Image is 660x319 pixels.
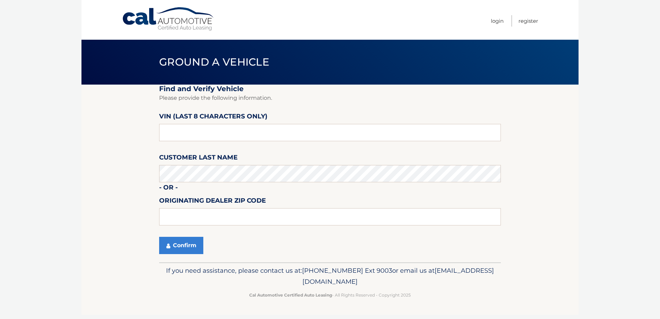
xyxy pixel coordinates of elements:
a: Register [518,15,538,27]
p: Please provide the following information. [159,93,501,103]
strong: Cal Automotive Certified Auto Leasing [249,292,332,298]
span: Ground a Vehicle [159,56,269,68]
p: - All Rights Reserved - Copyright 2025 [164,291,496,299]
button: Confirm [159,237,203,254]
label: Originating Dealer Zip Code [159,195,266,208]
a: Login [491,15,504,27]
label: VIN (last 8 characters only) [159,111,268,124]
label: Customer Last Name [159,152,237,165]
label: - or - [159,182,178,195]
span: [PHONE_NUMBER] Ext 9003 [302,267,392,274]
p: If you need assistance, please contact us at: or email us at [164,265,496,287]
h2: Find and Verify Vehicle [159,85,501,93]
a: Cal Automotive [122,7,215,31]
